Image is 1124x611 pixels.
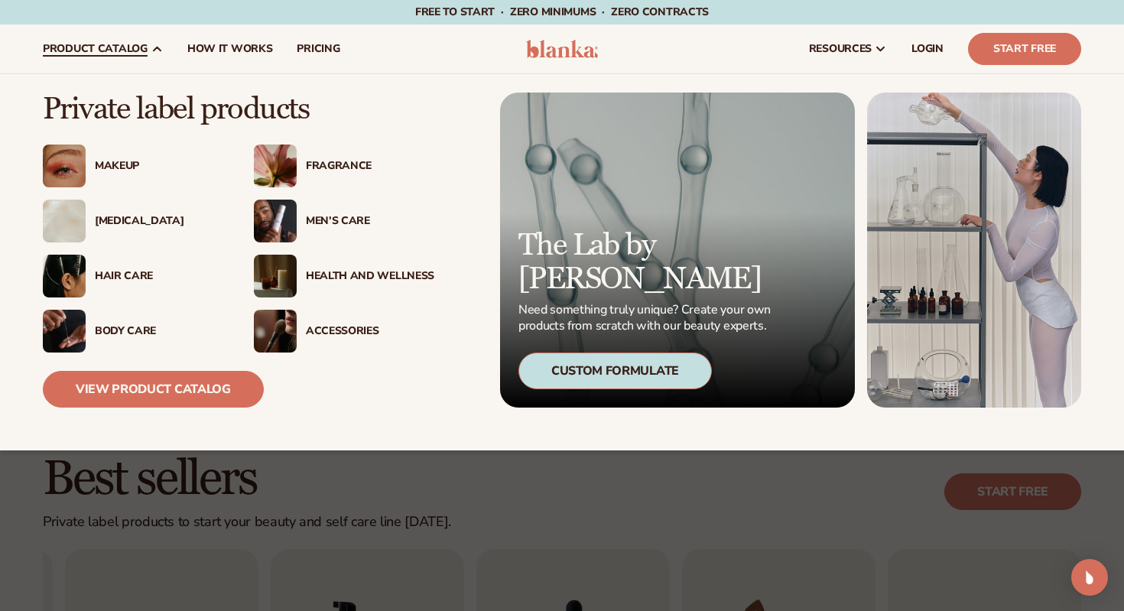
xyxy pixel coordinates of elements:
[306,215,434,228] div: Men’s Care
[43,310,86,353] img: Male hand applying moisturizer.
[797,24,899,73] a: resources
[43,43,148,55] span: product catalog
[306,325,434,338] div: Accessories
[43,255,223,297] a: Female hair pulled back with clips. Hair Care
[968,33,1081,65] a: Start Free
[254,310,434,353] a: Female with makeup brush. Accessories
[284,24,352,73] a: pricing
[254,145,297,187] img: Pink blooming flower.
[415,5,709,19] span: Free to start · ZERO minimums · ZERO contracts
[306,160,434,173] div: Fragrance
[43,255,86,297] img: Female hair pulled back with clips.
[187,43,273,55] span: How It Works
[95,215,223,228] div: [MEDICAL_DATA]
[43,200,86,242] img: Cream moisturizer swatch.
[95,270,223,283] div: Hair Care
[306,270,434,283] div: Health And Wellness
[911,43,944,55] span: LOGIN
[254,200,434,242] a: Male holding moisturizer bottle. Men’s Care
[254,310,297,353] img: Female with makeup brush.
[254,200,297,242] img: Male holding moisturizer bottle.
[43,145,223,187] a: Female with glitter eye makeup. Makeup
[254,145,434,187] a: Pink blooming flower. Fragrance
[95,325,223,338] div: Body Care
[867,93,1081,408] img: Female in lab with equipment.
[500,93,855,408] a: Microscopic product formula. The Lab by [PERSON_NAME] Need something truly unique? Create your ow...
[43,310,223,353] a: Male hand applying moisturizer. Body Care
[1071,559,1108,596] div: Open Intercom Messenger
[809,43,872,55] span: resources
[95,160,223,173] div: Makeup
[31,24,175,73] a: product catalog
[43,145,86,187] img: Female with glitter eye makeup.
[43,200,223,242] a: Cream moisturizer swatch. [MEDICAL_DATA]
[526,40,599,58] img: logo
[175,24,285,73] a: How It Works
[43,93,434,126] p: Private label products
[254,255,434,297] a: Candles and incense on table. Health And Wellness
[254,255,297,297] img: Candles and incense on table.
[43,371,264,408] a: View Product Catalog
[518,353,712,389] div: Custom Formulate
[899,24,956,73] a: LOGIN
[518,229,775,296] p: The Lab by [PERSON_NAME]
[297,43,339,55] span: pricing
[518,302,775,334] p: Need something truly unique? Create your own products from scratch with our beauty experts.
